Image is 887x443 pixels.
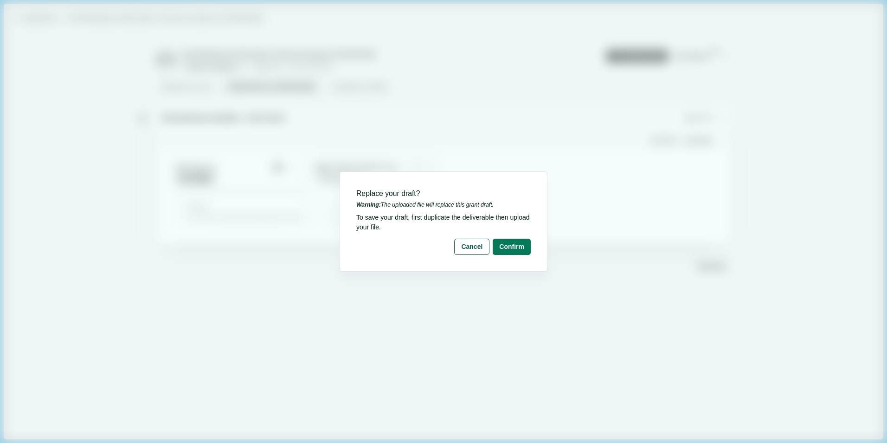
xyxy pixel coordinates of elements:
[356,188,531,200] span: Replace your draft?
[454,239,489,255] button: Cancel
[493,239,531,255] button: Confirm
[356,213,531,232] span: To save your draft, first duplicate the deliverable then upload your file.
[381,202,494,208] span: The uploaded file will replace this grant draft.
[356,202,381,208] span: Warning:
